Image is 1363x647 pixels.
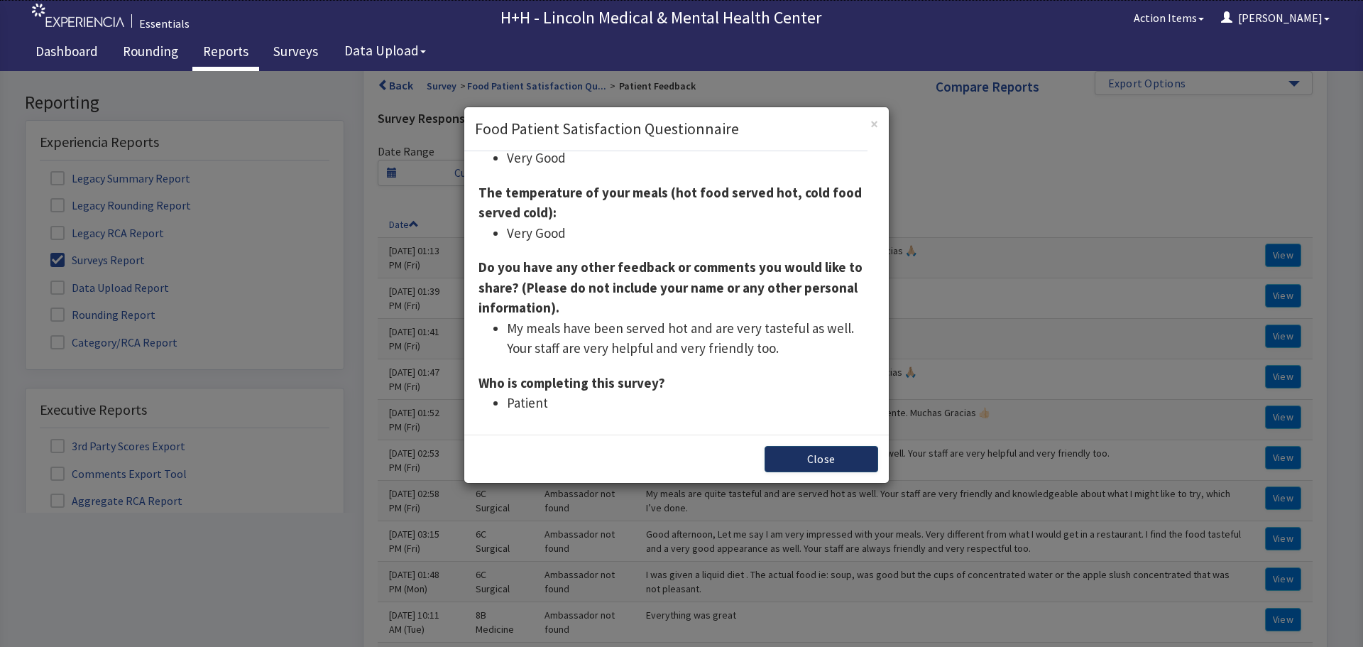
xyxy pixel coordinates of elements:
p: H+H - Lincoln Medical & Mental Health Center [197,6,1125,29]
a: Reports [192,36,259,71]
li: Very Good [507,152,875,173]
li: Very Good [507,77,875,97]
strong: The temperature of your meals (hot food served hot, cold food served cold): [478,113,862,151]
h3: Food Patient Satisfaction Questionnaire [475,47,870,69]
strong: Who is completing this survey? [478,303,665,320]
button: [PERSON_NAME] [1213,4,1338,32]
img: experiencia_logo.png [32,4,124,27]
button: Close [765,375,878,401]
a: Dashboard [25,36,109,71]
button: Action Items [1125,4,1213,32]
a: Surveys [263,36,329,71]
a: Rounding [112,36,189,71]
button: Data Upload [336,38,434,64]
div: Essentials [139,15,190,32]
li: Patient [507,322,875,342]
button: Close [870,45,878,60]
li: My meals have been served hot and are very tasteful as well. Your staff are very helpful and very... [507,247,875,288]
span: × [870,43,878,62]
strong: Do you have any other feedback or comments you would like to share? (Please do not include your n... [478,187,863,245]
